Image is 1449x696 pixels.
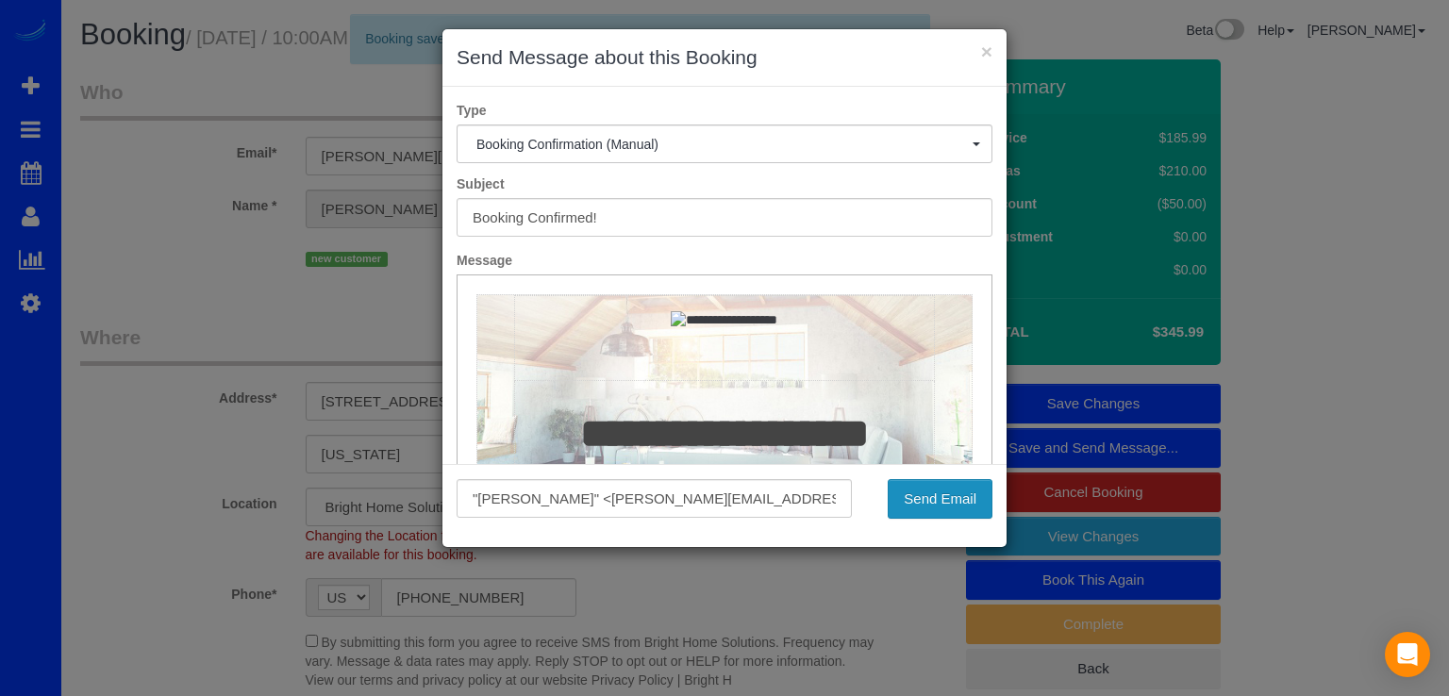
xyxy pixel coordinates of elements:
[442,174,1007,193] label: Subject
[981,41,992,61] button: ×
[457,43,992,72] h3: Send Message about this Booking
[476,137,973,152] span: Booking Confirmation (Manual)
[457,124,992,163] button: Booking Confirmation (Manual)
[888,479,992,519] button: Send Email
[457,198,992,237] input: Subject
[442,251,1007,270] label: Message
[1385,632,1430,677] div: Open Intercom Messenger
[458,275,991,570] iframe: Rich Text Editor, editor1
[442,101,1007,120] label: Type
